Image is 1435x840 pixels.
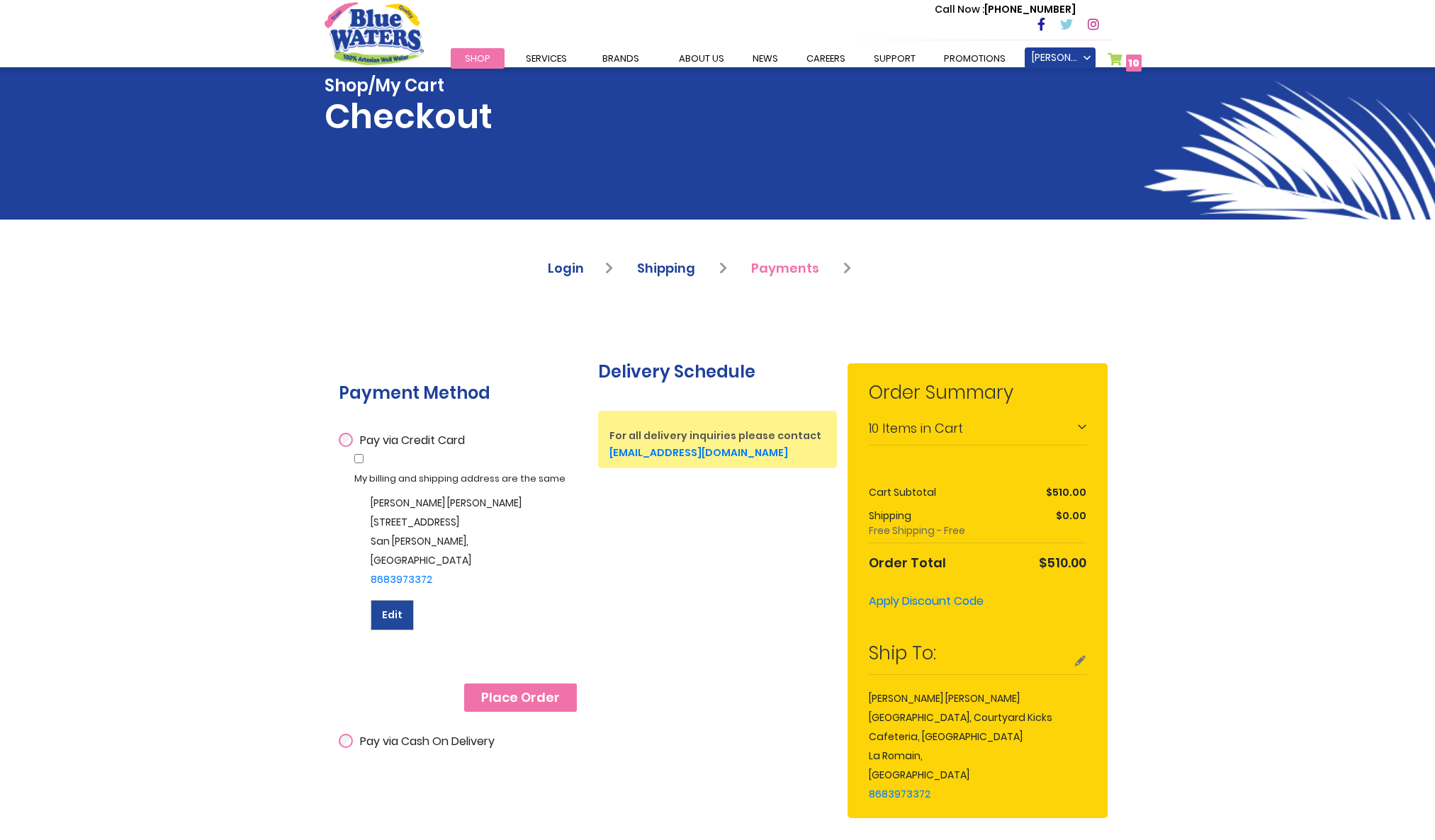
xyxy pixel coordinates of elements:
div: [PERSON_NAME] [PERSON_NAME] [GEOGRAPHIC_DATA], Courtyard Kicks Cafeteria, [GEOGRAPHIC_DATA] La Ro... [869,689,1086,804]
span: Apply Discount Code [869,593,984,609]
a: store logo [325,2,424,64]
div: [PERSON_NAME] [PERSON_NAME] [STREET_ADDRESS] San [PERSON_NAME] , [GEOGRAPHIC_DATA] [354,494,578,641]
span: Shop [465,52,490,65]
span: Ship To: [869,640,936,666]
span: Services [526,52,567,65]
span: $510.00 [1039,554,1086,572]
button: Edit [371,600,414,630]
span: 10 [869,419,879,437]
span: Free Shipping - Free [869,523,1011,538]
a: Promotions [930,48,1020,69]
span: Shop/My Cart [325,76,493,96]
span: Place Order [481,690,560,705]
span: Pay via Cash On Delivery [360,733,495,749]
p: [PHONE_NUMBER] [935,2,1076,17]
span: Edit [382,608,403,622]
a: 8683973372 [869,787,930,801]
th: Cart Subtotal [869,481,1011,504]
span: $0.00 [1056,509,1086,523]
div: Payment Method [339,372,578,425]
span: Call Now : [935,2,984,16]
span: Shipping [869,509,911,523]
span: My billing and shipping address are the same [354,472,565,485]
span: Items in Cart [882,419,963,437]
a: News [738,48,792,69]
a: support [860,48,930,69]
a: [PERSON_NAME] [1025,47,1096,69]
h2: For all delivery inquiries please contact [609,420,826,459]
a: 10 [1108,52,1142,73]
span: Order Summary [869,379,1086,414]
a: careers [792,48,860,69]
span: Payments [751,259,819,277]
span: Brands [602,52,639,65]
button: Place Order [464,683,577,712]
strong: Order Total [869,551,946,572]
span: 10 [1128,56,1139,70]
a: 8683973372 [371,572,432,586]
a: [EMAIL_ADDRESS][DOMAIN_NAME] [609,445,788,460]
a: Payments [751,259,851,277]
span: Pay via Credit Card [360,432,465,448]
span: $510.00 [1046,485,1086,499]
h1: Delivery Schedule [598,362,837,382]
span: Shipping [637,259,695,277]
a: Shipping [637,259,727,277]
a: about us [665,48,738,69]
a: Login [548,259,613,277]
h1: Checkout [325,76,493,137]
